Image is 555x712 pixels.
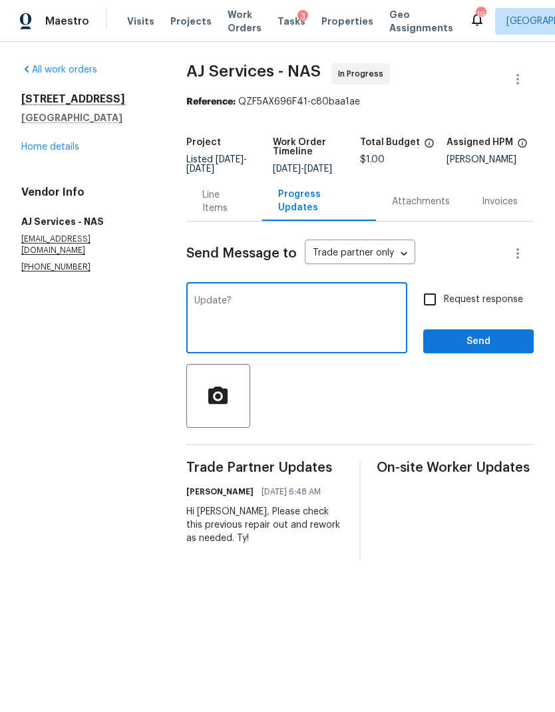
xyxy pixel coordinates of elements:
span: - [273,164,332,174]
div: QZF5AX696F41-c80baa1ae [186,95,534,108]
div: Hi [PERSON_NAME], Please check this previous repair out and rework as needed. Ty! [186,505,343,545]
h5: Work Order Timeline [273,138,360,156]
span: Trade Partner Updates [186,461,343,474]
span: Maestro [45,15,89,28]
h5: Assigned HPM [447,138,513,147]
div: Attachments [392,195,450,208]
h5: Total Budget [360,138,420,147]
span: [DATE] [304,164,332,174]
span: Work Orders [228,8,262,35]
span: AJ Services - NAS [186,63,321,79]
span: Tasks [277,17,305,26]
span: The total cost of line items that have been proposed by Opendoor. This sum includes line items th... [424,138,435,155]
span: $1.00 [360,155,385,164]
span: Send [434,333,523,350]
span: Listed [186,155,247,174]
div: 19 [476,8,485,21]
span: - [186,155,247,174]
b: Reference: [186,97,236,106]
span: Request response [444,293,523,307]
button: Send [423,329,534,354]
span: [DATE] [216,155,244,164]
span: On-site Worker Updates [377,461,534,474]
h5: AJ Services - NAS [21,215,154,228]
div: [PERSON_NAME] [447,155,534,164]
div: Progress Updates [278,188,360,214]
span: [DATE] [186,164,214,174]
a: Home details [21,142,79,152]
textarea: Update? [194,296,399,343]
span: The hpm assigned to this work order. [517,138,528,155]
span: Projects [170,15,212,28]
span: Properties [321,15,373,28]
div: 3 [297,10,308,23]
a: All work orders [21,65,97,75]
h5: Project [186,138,221,147]
span: [DATE] [273,164,301,174]
span: [DATE] 6:48 AM [262,485,321,498]
h4: Vendor Info [21,186,154,199]
span: Geo Assignments [389,8,453,35]
div: Line Items [202,188,246,215]
div: Invoices [482,195,518,208]
span: In Progress [338,67,389,81]
span: Send Message to [186,247,297,260]
div: Trade partner only [305,243,415,265]
h6: [PERSON_NAME] [186,485,254,498]
span: Visits [127,15,154,28]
